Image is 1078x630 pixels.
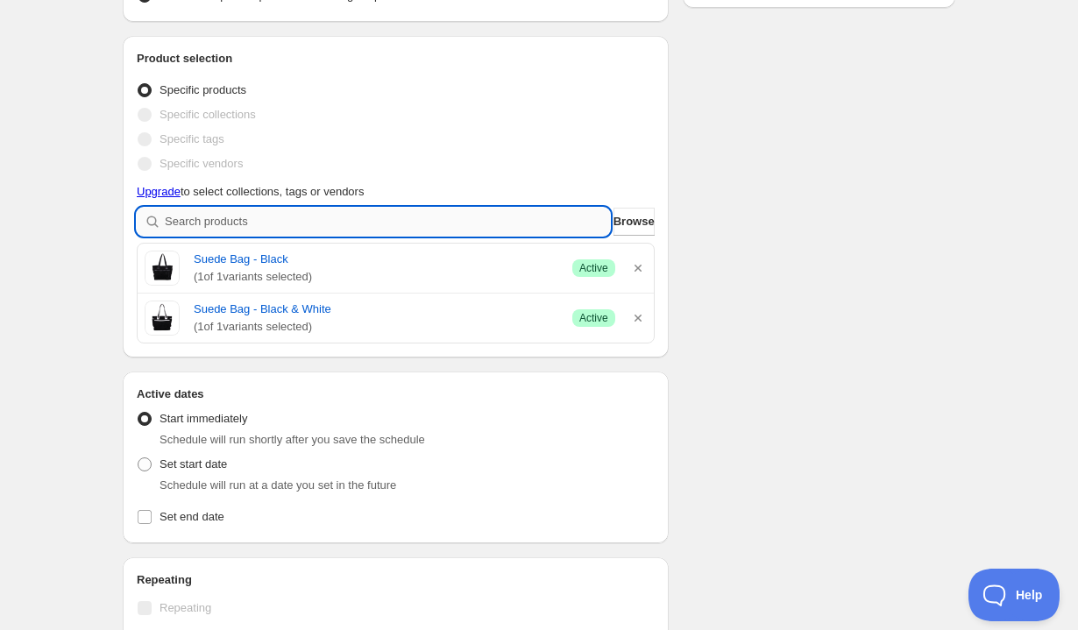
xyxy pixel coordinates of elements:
h2: Repeating [137,571,655,589]
span: Browse [613,213,655,230]
span: Set end date [160,510,224,523]
input: Search products [165,208,610,236]
span: Schedule will run at a date you set in the future [160,478,396,492]
span: Specific tags [160,132,224,145]
span: Specific collections [160,108,256,121]
h2: Active dates [137,386,655,403]
span: Active [579,261,608,275]
p: to select collections, tags or vendors [137,183,655,201]
span: Specific vendors [160,157,243,170]
button: Browse [613,208,655,236]
a: Upgrade [137,185,181,198]
a: Suede Bag - Black [194,251,558,268]
span: Repeating [160,601,211,614]
a: Suede Bag - Black & White [194,301,558,318]
span: Schedule will run shortly after you save the schedule [160,433,425,446]
span: Set start date [160,457,227,471]
iframe: Toggle Customer Support [968,569,1060,621]
h2: Product selection [137,50,655,67]
span: Start immediately [160,412,247,425]
span: ( 1 of 1 variants selected) [194,268,558,286]
span: Active [579,311,608,325]
span: ( 1 of 1 variants selected) [194,318,558,336]
span: Specific products [160,83,246,96]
